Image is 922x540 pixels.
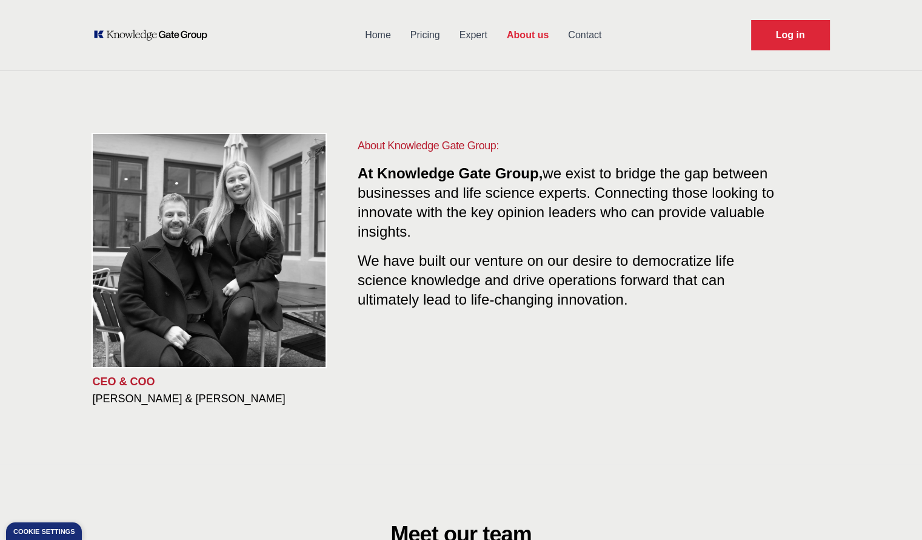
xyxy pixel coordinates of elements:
div: Cookie settings [13,528,75,535]
a: About us [497,19,558,51]
span: we exist to bridge the gap between businesses and life science experts. Connecting those looking ... [358,165,774,240]
span: We have built our venture on our desire to democratize life science knowledge and drive operation... [358,248,734,308]
a: Request Demo [751,20,830,50]
h3: [PERSON_NAME] & [PERSON_NAME] [93,391,338,406]
a: Expert [450,19,497,51]
p: CEO & COO [93,374,338,389]
span: At Knowledge Gate Group, [358,165,543,181]
a: KOL Knowledge Platform: Talk to Key External Experts (KEE) [93,29,216,41]
a: Contact [558,19,611,51]
iframe: Chat Widget [861,482,922,540]
h1: About Knowledge Gate Group: [358,137,781,154]
a: Pricing [401,19,450,51]
img: KOL management, KEE, Therapy area experts [93,134,326,367]
a: Home [355,19,401,51]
